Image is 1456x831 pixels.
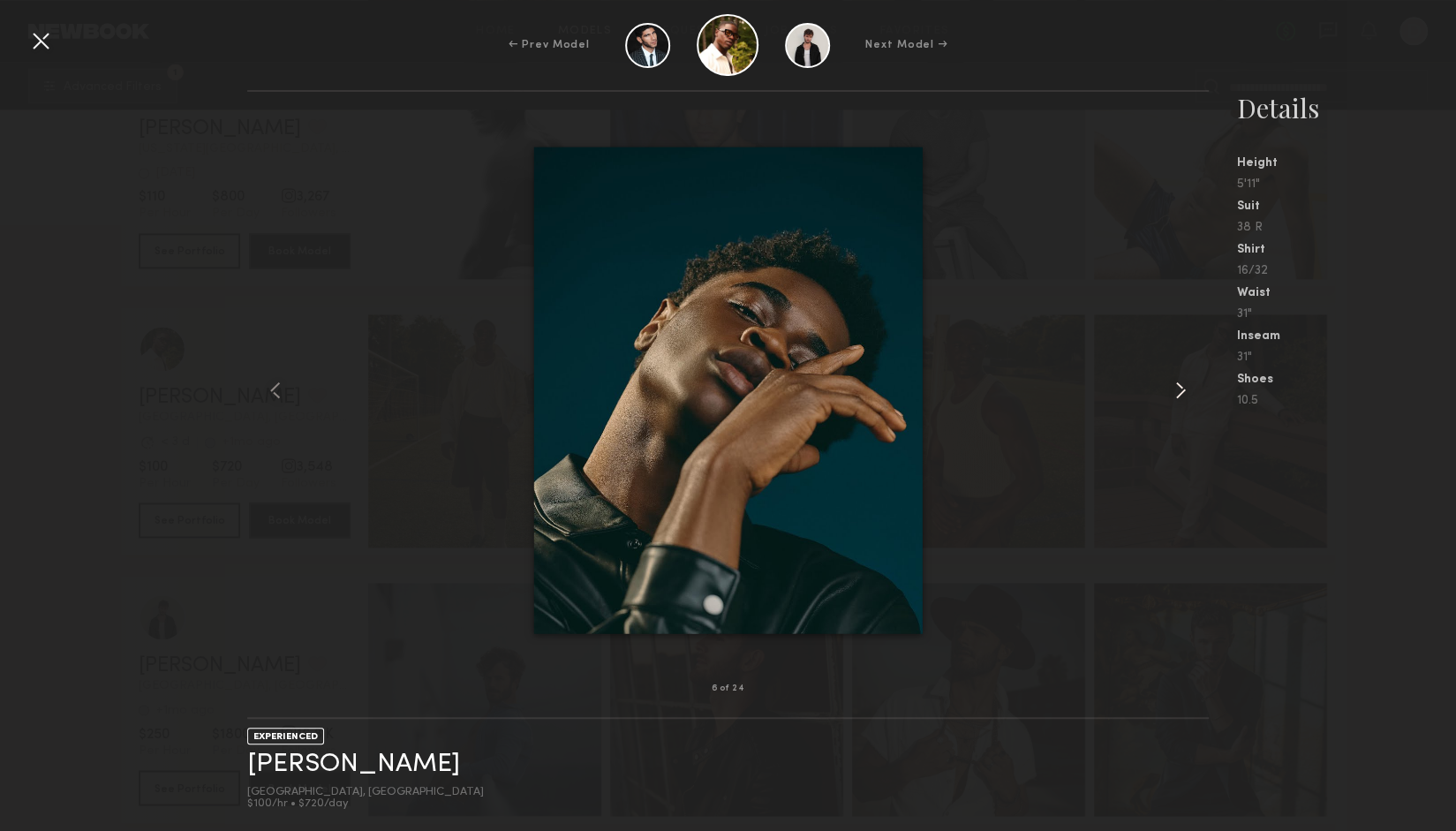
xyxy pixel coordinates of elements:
div: 31" [1237,308,1456,321]
div: 16/32 [1237,265,1456,277]
div: Suit [1237,200,1456,213]
div: Shirt [1237,244,1456,256]
div: Inseam [1237,330,1456,343]
div: 31" [1237,351,1456,364]
div: Shoes [1237,374,1456,386]
div: $100/hr • $720/day [247,798,484,810]
a: [PERSON_NAME] [247,751,460,778]
div: ← Prev Model [509,37,590,53]
div: Height [1237,157,1456,170]
div: 6 of 24 [711,684,744,693]
div: Waist [1237,287,1456,299]
div: Next Model → [865,37,947,53]
div: 38 R [1237,222,1456,234]
div: Details [1237,90,1456,125]
div: [GEOGRAPHIC_DATA], [GEOGRAPHIC_DATA] [247,787,484,798]
div: 5'11" [1237,178,1456,191]
div: EXPERIENCED [247,728,324,744]
div: 10.5 [1237,395,1456,407]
